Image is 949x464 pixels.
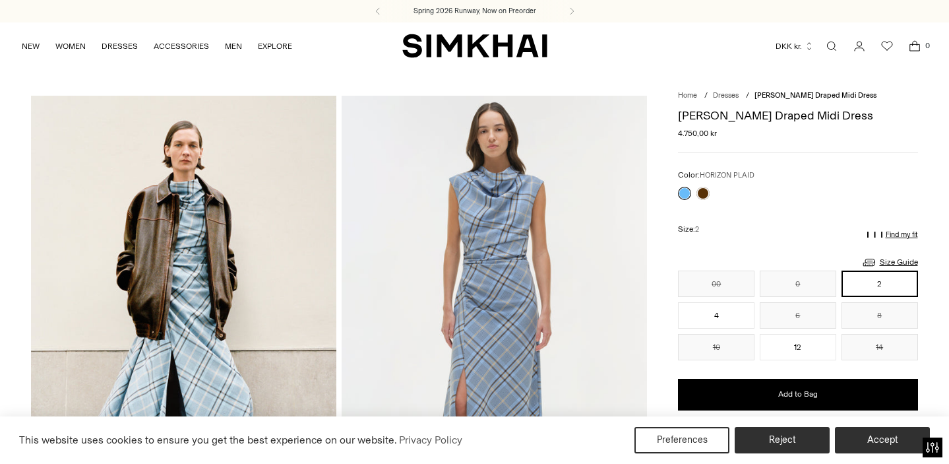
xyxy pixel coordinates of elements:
[874,33,900,59] a: Wishlist
[55,32,86,61] a: WOMEN
[102,32,138,61] a: DRESSES
[760,334,836,360] button: 12
[760,271,836,297] button: 0
[678,91,697,100] a: Home
[818,33,845,59] a: Open search modal
[902,33,928,59] a: Open cart modal
[397,430,464,450] a: Privacy Policy (opens in a new tab)
[700,171,754,180] span: HORIZON PLAID
[713,91,739,100] a: Dresses
[704,90,708,102] div: /
[678,271,754,297] button: 00
[678,379,917,411] button: Add to Bag
[846,33,872,59] a: Go to the account page
[695,225,699,234] span: 2
[760,302,836,329] button: 6
[735,427,830,453] button: Reject
[19,434,397,446] span: This website uses cookies to ensure you get the best experience on our website.
[678,334,754,360] button: 10
[678,223,699,236] label: Size:
[678,302,754,329] button: 4
[842,302,918,329] button: 8
[842,271,918,297] button: 2
[778,389,818,400] span: Add to Bag
[678,169,754,182] label: Color:
[835,427,930,453] button: Accept
[754,91,876,100] span: [PERSON_NAME] Draped Midi Dress
[225,32,242,61] a: MEN
[678,110,917,121] h1: [PERSON_NAME] Draped Midi Dress
[921,40,933,51] span: 0
[413,6,536,17] a: Spring 2026 Runway, Now on Preorder
[402,33,547,59] a: SIMKHAI
[634,427,729,453] button: Preferences
[154,32,209,61] a: ACCESSORIES
[22,32,40,61] a: NEW
[258,32,292,61] a: EXPLORE
[678,90,917,102] nav: breadcrumbs
[746,90,749,102] div: /
[861,254,918,271] a: Size Guide
[776,32,814,61] button: DKK kr.
[842,334,918,360] button: 14
[678,127,717,139] span: 4.750,00 kr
